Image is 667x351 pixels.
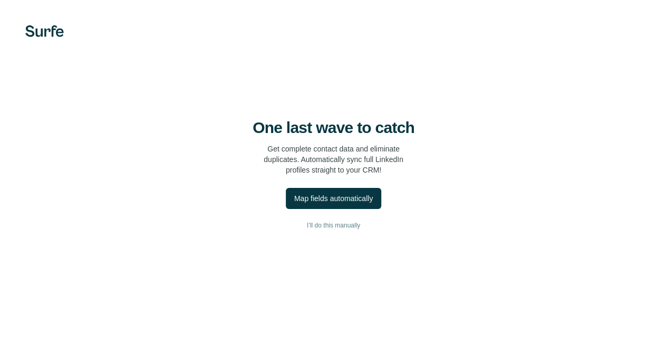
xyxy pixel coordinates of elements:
[294,193,373,204] div: Map fields automatically
[286,188,381,209] button: Map fields automatically
[307,221,360,230] span: I’ll do this manually
[253,118,414,137] h4: One last wave to catch
[264,144,403,175] p: Get complete contact data and eliminate duplicates. Automatically sync full LinkedIn profiles str...
[21,217,646,233] button: I’ll do this manually
[25,25,64,37] img: Surfe's logo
